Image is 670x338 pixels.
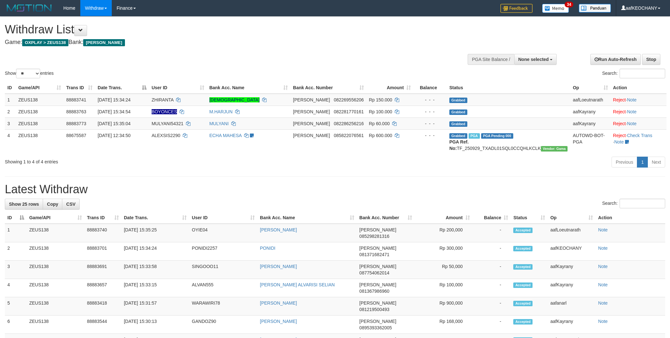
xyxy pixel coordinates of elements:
a: Run Auto-Refresh [590,54,641,65]
td: SINGOOO11 [189,261,257,279]
th: ID: activate to sort column descending [5,212,27,224]
th: Game/API: activate to sort column ascending [27,212,84,224]
a: Previous [612,157,637,168]
input: Search: [620,69,665,78]
span: [PERSON_NAME] [359,264,396,269]
a: Reject [613,133,626,138]
span: 34 [565,2,573,7]
div: - - - [416,120,444,127]
span: 88883763 [66,109,86,114]
img: panduan.png [579,4,611,13]
span: ZHIRANTA [152,97,173,102]
span: Rp 100.000 [369,109,392,114]
th: Bank Acc. Number: activate to sort column ascending [290,82,366,94]
span: Copy [47,202,58,207]
span: [DATE] 15:34:24 [98,97,130,102]
a: [PERSON_NAME] [260,227,297,232]
span: [PERSON_NAME] [359,227,396,232]
td: 88883691 [84,261,121,279]
a: Note [598,300,608,306]
td: ZEUS138 [27,242,84,261]
td: - [472,316,511,334]
a: Next [648,157,665,168]
span: Accepted [513,228,533,233]
span: Copy 082281770161 to clipboard [334,109,364,114]
span: Accepted [513,282,533,288]
a: Note [614,139,624,144]
td: - [472,224,511,242]
td: [DATE] 15:33:58 [121,261,190,279]
th: ID [5,82,16,94]
th: Game/API: activate to sort column ascending [16,82,64,94]
td: ZEUS138 [16,106,64,117]
td: aafKayrany [570,106,610,117]
td: aafKayrany [548,316,595,334]
td: ZEUS138 [27,224,84,242]
span: MULYANI54321 [152,121,183,126]
a: ECHA MAHESA [209,133,242,138]
td: Rp 100,000 [415,279,472,297]
span: Copy 087754062014 to clipboard [359,270,389,275]
td: ZEUS138 [16,94,64,106]
span: Grabbed [449,133,467,139]
a: Note [627,97,637,102]
td: 3 [5,261,27,279]
span: Vendor URL: https://trx31.1velocity.biz [541,146,568,152]
th: User ID: activate to sort column ascending [189,212,257,224]
td: aafKayrany [548,279,595,297]
td: aafLoeutnarath [570,94,610,106]
a: Note [627,109,637,114]
td: Rp 200,000 [415,224,472,242]
span: [PERSON_NAME] [293,109,330,114]
div: - - - [416,97,444,103]
a: Show 25 rows [5,199,43,210]
span: Accepted [513,301,533,306]
a: Stop [642,54,660,65]
img: Button%20Memo.svg [542,4,569,13]
span: Grabbed [449,109,467,115]
h1: Latest Withdraw [5,183,665,196]
td: 88883740 [84,224,121,242]
td: 3 [5,117,16,129]
th: Action [611,82,666,94]
td: aafKayrany [548,261,595,279]
a: Reject [613,109,626,114]
span: Copy 082286256216 to clipboard [334,121,364,126]
span: Grabbed [449,121,467,127]
td: [DATE] 15:33:15 [121,279,190,297]
span: Marked by aafpengsreynich [469,133,480,139]
div: - - - [416,132,444,139]
td: · [611,106,666,117]
th: Trans ID: activate to sort column ascending [64,82,95,94]
label: Search: [602,199,665,208]
span: [PERSON_NAME] [359,246,396,251]
td: 5 [5,297,27,316]
th: Balance [413,82,447,94]
td: Rp 300,000 [415,242,472,261]
span: [DATE] 12:34:50 [98,133,130,138]
td: 4 [5,279,27,297]
td: 88883418 [84,297,121,316]
span: Show 25 rows [9,202,39,207]
input: Search: [620,199,665,208]
a: PONIDI [260,246,275,251]
a: Reject [613,121,626,126]
span: [PERSON_NAME] [359,319,396,324]
span: Nama rekening ada tanda titik/strip, harap diedit [152,109,177,114]
a: Note [598,246,608,251]
th: Op: activate to sort column ascending [548,212,595,224]
span: Accepted [513,319,533,325]
th: Date Trans.: activate to sort column descending [95,82,149,94]
span: Copy 081219500493 to clipboard [359,307,389,312]
td: 1 [5,94,16,106]
span: Accepted [513,264,533,270]
th: Balance: activate to sort column ascending [472,212,511,224]
a: [PERSON_NAME] [260,264,297,269]
label: Search: [602,69,665,78]
h4: Game: Bank: [5,39,440,46]
a: Copy [43,199,62,210]
td: - [472,261,511,279]
span: Rp 60.000 [369,121,390,126]
span: Rp 150.000 [369,97,392,102]
span: 88883773 [66,121,86,126]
